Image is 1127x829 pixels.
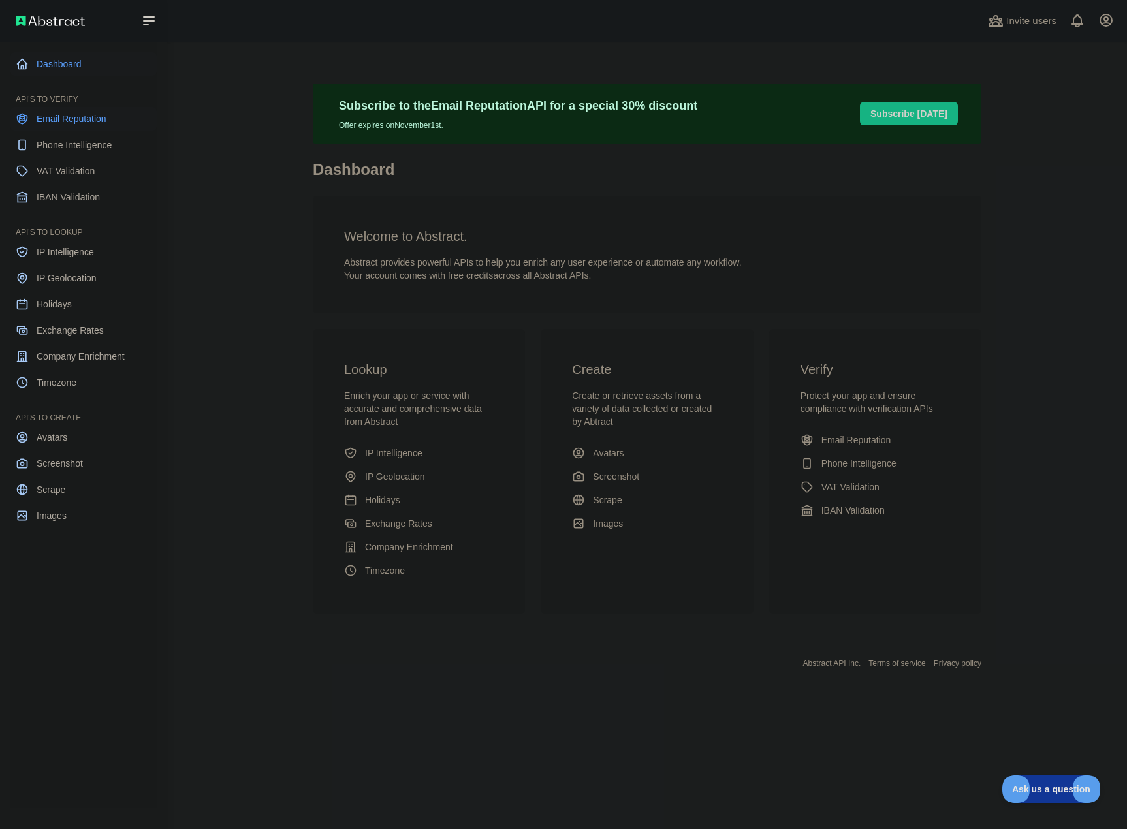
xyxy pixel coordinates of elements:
[37,272,97,285] span: IP Geolocation
[365,446,422,460] span: IP Intelligence
[365,493,400,507] span: Holidays
[821,457,897,470] span: Phone Intelligence
[801,360,950,379] h3: Verify
[339,465,499,488] a: IP Geolocation
[567,441,727,465] a: Avatars
[10,478,157,501] a: Scrape
[10,292,157,316] a: Holidays
[365,540,453,554] span: Company Enrichment
[339,559,499,582] a: Timezone
[344,227,950,245] h3: Welcome to Abstract.
[934,659,981,668] a: Privacy policy
[10,397,157,423] div: API'S TO CREATE
[572,360,722,379] h3: Create
[365,564,405,577] span: Timezone
[344,270,591,281] span: Your account comes with across all Abstract APIs.
[10,107,157,131] a: Email Reputation
[339,512,499,535] a: Exchange Rates
[37,509,67,522] span: Images
[37,245,94,258] span: IP Intelligence
[313,159,981,191] h1: Dashboard
[10,52,157,76] a: Dashboard
[37,164,95,178] span: VAT Validation
[567,488,727,512] a: Scrape
[10,319,157,342] a: Exchange Rates
[37,431,67,444] span: Avatars
[37,457,83,470] span: Screenshot
[10,504,157,527] a: Images
[37,324,104,337] span: Exchange Rates
[10,78,157,104] div: API'S TO VERIFY
[593,517,623,530] span: Images
[339,441,499,465] a: IP Intelligence
[10,185,157,209] a: IBAN Validation
[339,488,499,512] a: Holidays
[795,475,955,499] a: VAT Validation
[10,133,157,157] a: Phone Intelligence
[37,191,100,204] span: IBAN Validation
[365,517,432,530] span: Exchange Rates
[821,433,891,446] span: Email Reputation
[868,659,925,668] a: Terms of service
[567,465,727,488] a: Screenshot
[801,390,933,414] span: Protect your app and ensure compliance with verification APIs
[10,240,157,264] a: IP Intelligence
[795,452,955,475] a: Phone Intelligence
[1006,14,1056,29] span: Invite users
[795,499,955,522] a: IBAN Validation
[365,470,425,483] span: IP Geolocation
[803,659,861,668] a: Abstract API Inc.
[10,426,157,449] a: Avatars
[344,390,482,427] span: Enrich your app or service with accurate and comprehensive data from Abstract
[567,512,727,535] a: Images
[10,211,157,238] div: API'S TO LOOKUP
[593,446,624,460] span: Avatars
[344,360,494,379] h3: Lookup
[795,428,955,452] a: Email Reputation
[10,452,157,475] a: Screenshot
[10,371,157,394] a: Timezone
[593,470,639,483] span: Screenshot
[10,159,157,183] a: VAT Validation
[593,493,622,507] span: Scrape
[37,376,76,389] span: Timezone
[985,10,1059,31] button: Invite users
[344,257,742,268] span: Abstract provides powerful APIs to help you enrich any user experience or automate any workflow.
[1002,775,1101,803] iframe: Toggle Customer Support
[37,112,106,125] span: Email Reputation
[821,480,880,493] span: VAT Validation
[37,298,72,311] span: Holidays
[37,483,65,496] span: Scrape
[339,535,499,559] a: Company Enrichment
[821,504,885,517] span: IBAN Validation
[37,350,125,363] span: Company Enrichment
[860,102,958,125] button: Subscribe [DATE]
[448,270,493,281] span: free credits
[37,138,112,151] span: Phone Intelligence
[10,345,157,368] a: Company Enrichment
[572,390,712,427] span: Create or retrieve assets from a variety of data collected or created by Abtract
[339,115,697,131] p: Offer expires on November 1st.
[10,266,157,290] a: IP Geolocation
[339,97,697,115] p: Subscribe to the Email Reputation API for a special 30 % discount
[16,16,85,26] img: Abstract API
